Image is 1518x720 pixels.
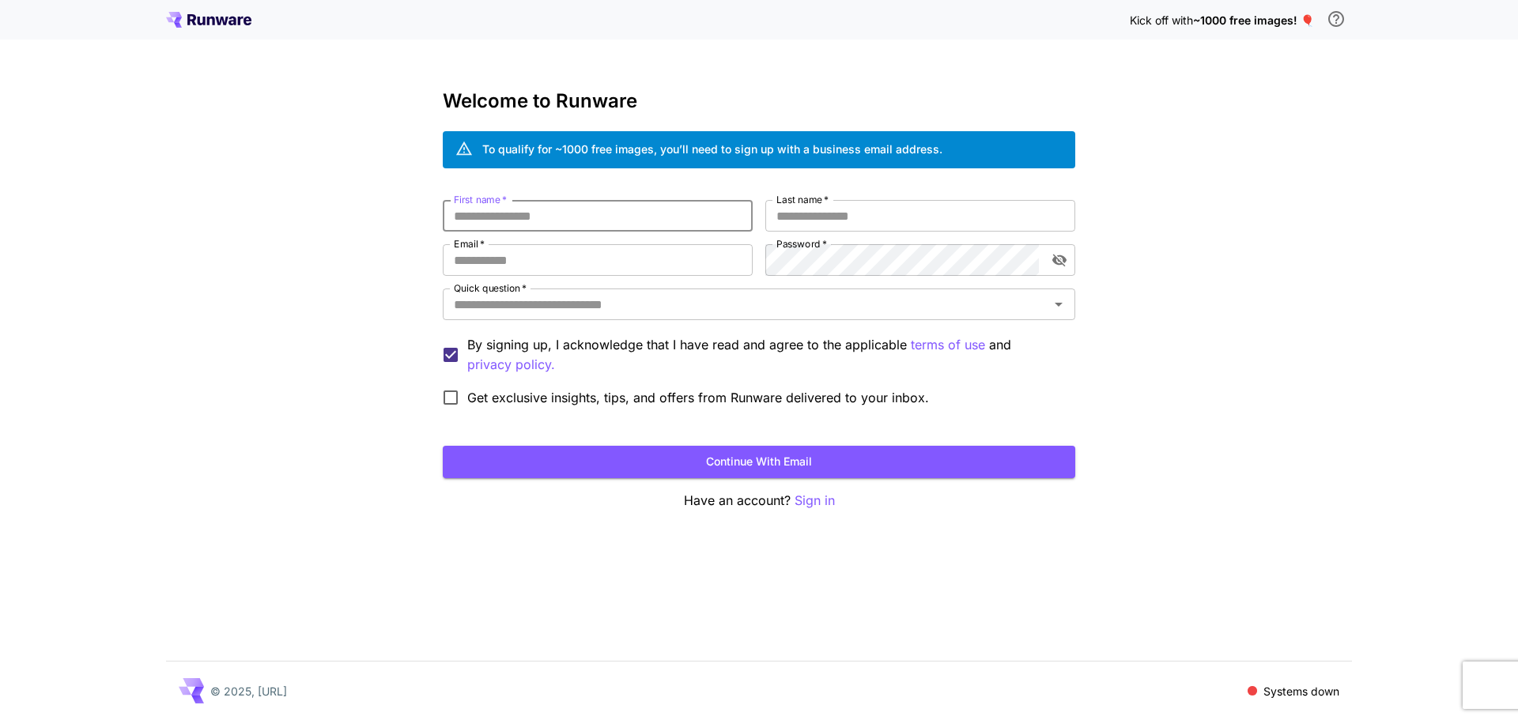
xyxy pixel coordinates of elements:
p: By signing up, I acknowledge that I have read and agree to the applicable and [467,335,1063,375]
p: Have an account? [443,491,1075,511]
p: privacy policy. [467,355,555,375]
button: By signing up, I acknowledge that I have read and agree to the applicable and privacy policy. [911,335,985,355]
div: To qualify for ~1000 free images, you’ll need to sign up with a business email address. [482,141,942,157]
label: First name [454,193,507,206]
span: Kick off with [1130,13,1193,27]
h3: Welcome to Runware [443,90,1075,112]
button: By signing up, I acknowledge that I have read and agree to the applicable terms of use and [467,355,555,375]
label: Last name [776,193,829,206]
button: In order to qualify for free credit, you need to sign up with a business email address and click ... [1320,3,1352,35]
button: Open [1048,293,1070,315]
button: toggle password visibility [1045,246,1074,274]
span: ~1000 free images! 🎈 [1193,13,1314,27]
label: Quick question [454,281,527,295]
label: Email [454,237,485,251]
p: © 2025, [URL] [210,683,287,699]
p: Systems down [1263,683,1339,699]
button: Continue with email [443,446,1075,478]
label: Password [776,237,827,251]
button: Sign in [795,491,835,511]
span: Get exclusive insights, tips, and offers from Runware delivered to your inbox. [467,388,929,407]
p: terms of use [911,335,985,355]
